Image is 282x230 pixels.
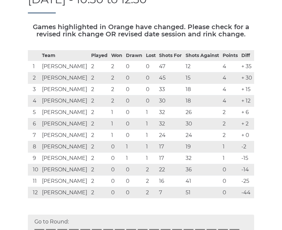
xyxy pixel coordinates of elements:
td: 2 [28,72,40,84]
td: [PERSON_NAME] [40,130,90,141]
td: 4 [221,72,240,84]
td: + 35 [240,61,254,72]
td: [PERSON_NAME] [40,187,90,199]
td: 1 [144,118,158,130]
td: 41 [184,176,221,187]
td: 2 [221,107,240,118]
td: 2 [221,118,240,130]
td: 2 [90,153,110,164]
td: + 12 [240,95,254,107]
td: 7 [28,130,40,141]
td: -44 [240,187,254,199]
td: 0 [124,187,144,199]
td: 3 [28,84,40,95]
td: 26 [184,107,221,118]
td: [PERSON_NAME] [40,61,90,72]
td: 1 [28,61,40,72]
td: 2 [110,72,124,84]
td: 0 [124,95,144,107]
td: 0 [221,164,240,176]
th: Played [90,50,110,61]
td: 17 [157,153,184,164]
td: 0 [144,84,158,95]
td: 1 [144,130,158,141]
td: 2 [90,141,110,153]
th: Won [110,50,124,61]
td: -25 [240,176,254,187]
td: -2 [240,141,254,153]
td: -14 [240,164,254,176]
td: 0 [124,130,144,141]
td: 22 [157,164,184,176]
td: 24 [157,130,184,141]
td: 0 [221,187,240,199]
td: 4 [221,84,240,95]
td: 30 [157,95,184,107]
td: 17 [157,141,184,153]
td: 2 [90,164,110,176]
td: + 30 [240,72,254,84]
td: 32 [157,107,184,118]
td: 47 [157,61,184,72]
td: 0 [124,72,144,84]
td: 2 [110,95,124,107]
td: 2 [90,118,110,130]
td: 2 [144,176,158,187]
td: 2 [221,130,240,141]
td: 16 [157,176,184,187]
td: 2 [90,72,110,84]
td: 32 [184,153,221,164]
td: 2 [90,95,110,107]
td: 32 [157,118,184,130]
td: 4 [221,61,240,72]
td: 4 [221,95,240,107]
td: 1 [110,107,124,118]
td: 0 [110,176,124,187]
td: 0 [110,153,124,164]
td: 24 [184,130,221,141]
td: 33 [157,84,184,95]
th: Shots For [157,50,184,61]
td: [PERSON_NAME] [40,176,90,187]
td: + 2 [240,118,254,130]
th: Points [221,50,240,61]
td: 2 [144,187,158,199]
td: 2 [110,84,124,95]
td: 10 [28,164,40,176]
td: + 0 [240,130,254,141]
td: 6 [28,118,40,130]
td: 12 [184,61,221,72]
td: 1 [221,141,240,153]
td: 0 [144,95,158,107]
td: 2 [90,187,110,199]
td: 0 [124,118,144,130]
td: + 15 [240,84,254,95]
td: 1 [144,107,158,118]
td: [PERSON_NAME] [40,141,90,153]
td: 7 [157,187,184,199]
td: 2 [90,130,110,141]
td: 0 [144,72,158,84]
td: 0 [110,187,124,199]
td: 0 [110,164,124,176]
td: 0 [124,107,144,118]
td: 1 [110,118,124,130]
td: [PERSON_NAME] [40,84,90,95]
td: 0 [124,61,144,72]
td: 45 [157,72,184,84]
td: 15 [184,72,221,84]
td: [PERSON_NAME] [40,107,90,118]
td: 30 [184,118,221,130]
td: 0 [221,176,240,187]
th: Shots Against [184,50,221,61]
td: 1 [124,153,144,164]
td: 51 [184,187,221,199]
td: 8 [28,141,40,153]
td: 2 [90,107,110,118]
td: 18 [184,84,221,95]
td: 0 [124,164,144,176]
td: 36 [184,164,221,176]
td: 2 [110,61,124,72]
th: Team [40,50,90,61]
th: Lost [144,50,158,61]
